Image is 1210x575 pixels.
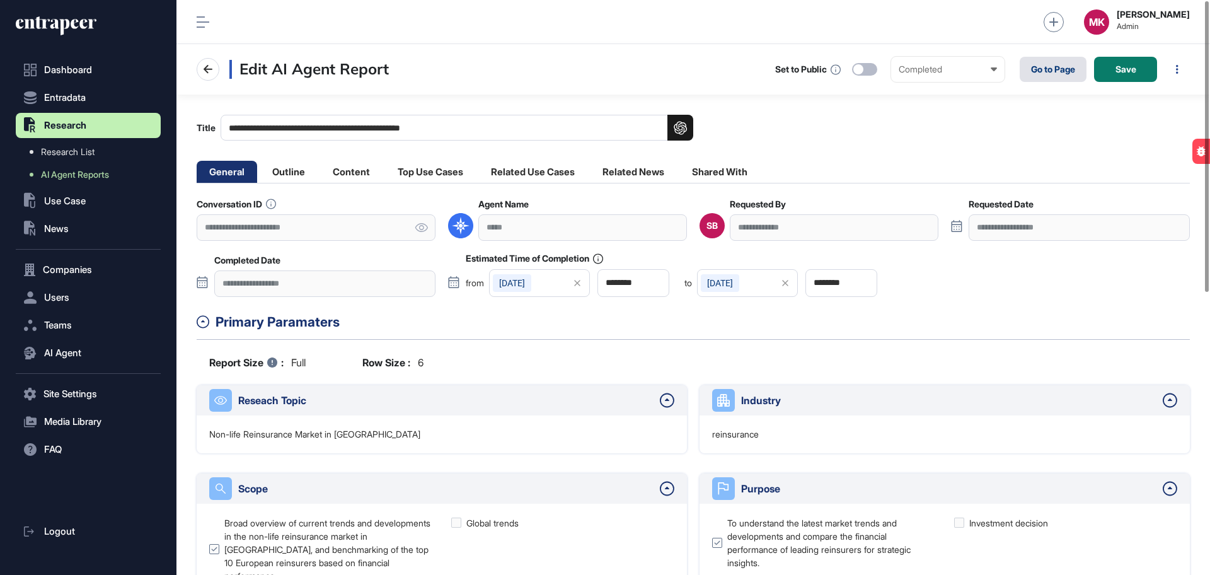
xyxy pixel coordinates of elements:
[1117,22,1190,31] span: Admin
[197,115,693,141] label: Title
[22,163,161,186] a: AI Agent Reports
[44,93,86,103] span: Entradata
[1084,9,1109,35] button: MK
[209,355,284,370] b: Report Size :
[216,312,1190,332] div: Primary Paramaters
[44,417,101,427] span: Media Library
[1117,9,1190,20] strong: [PERSON_NAME]
[712,428,759,441] p: reinsurance
[590,161,677,183] li: Related News
[44,224,69,234] span: News
[22,141,161,163] a: Research List
[16,57,161,83] a: Dashboard
[706,221,718,231] div: SB
[214,255,280,265] label: Completed Date
[679,161,760,183] li: Shared With
[16,437,161,462] button: FAQ
[478,199,529,209] label: Agent Name
[41,170,109,180] span: AI Agent Reports
[478,161,587,183] li: Related Use Cases
[44,348,81,358] span: AI Agent
[362,355,423,370] div: 6
[44,196,86,206] span: Use Case
[16,409,161,434] button: Media Library
[260,161,318,183] li: Outline
[466,516,519,530] div: Global trends
[41,147,95,157] span: Research List
[969,199,1034,209] label: Requested Date
[16,519,161,544] a: Logout
[741,393,1156,408] div: Industry
[16,85,161,110] button: Entradata
[362,355,410,370] b: Row Size :
[197,161,257,183] li: General
[16,113,161,138] button: Research
[741,481,1156,496] div: Purpose
[16,340,161,366] button: AI Agent
[16,313,161,338] button: Teams
[44,320,72,330] span: Teams
[209,355,306,370] div: full
[43,389,97,399] span: Site Settings
[899,64,997,74] div: Completed
[16,257,161,282] button: Companies
[44,444,62,455] span: FAQ
[466,253,603,264] label: Estimated Time of Completion
[238,393,654,408] div: Reseach Topic
[385,161,476,183] li: Top Use Cases
[775,64,827,74] div: Set to Public
[701,274,739,292] div: [DATE]
[1115,65,1136,74] span: Save
[43,265,92,275] span: Companies
[684,279,692,287] span: to
[229,60,389,79] h3: Edit AI Agent Report
[16,381,161,407] button: Site Settings
[44,65,92,75] span: Dashboard
[221,115,693,141] input: Title
[16,189,161,214] button: Use Case
[16,285,161,310] button: Users
[320,161,383,183] li: Content
[209,428,420,441] p: Non-life Reinsurance Market in [GEOGRAPHIC_DATA]
[197,199,276,209] label: Conversation ID
[44,293,69,303] span: Users
[1020,57,1086,82] a: Go to Page
[44,120,86,131] span: Research
[730,199,786,209] label: Requested By
[969,516,1048,530] div: Investment decision
[727,516,935,569] div: To understand the latest market trends and developments and compare the financial performance of ...
[466,279,484,287] span: from
[44,526,75,537] span: Logout
[238,481,654,496] div: Scope
[16,216,161,241] button: News
[1094,57,1157,82] button: Save
[493,274,531,292] div: [DATE]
